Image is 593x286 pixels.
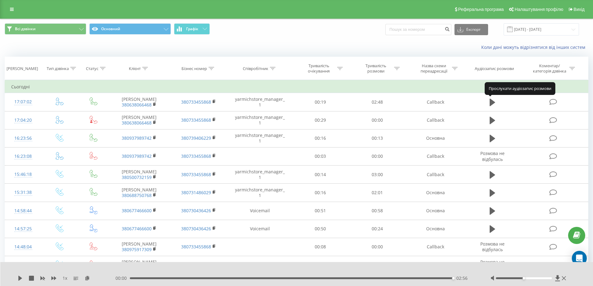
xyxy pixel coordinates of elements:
td: 00:51 [292,202,349,220]
td: Сьогодні [5,81,588,93]
td: 00:08 [292,256,349,274]
td: Основна [406,202,465,220]
td: yarmichstore_manager_1 [228,111,292,129]
td: 00:00 [349,238,406,256]
td: Voicemail [228,220,292,238]
a: 380730436426 [181,208,211,213]
a: 380733455868 [181,153,211,159]
a: 380638066468 [122,120,152,126]
a: 380975917309 [122,246,152,252]
td: 00:00 [349,147,406,165]
div: 14:58:44 [11,205,35,217]
span: Розмова не відбулась [480,150,505,162]
div: Open Intercom Messenger [572,251,587,266]
td: Основна [406,184,465,202]
div: Тривалість розмови [359,63,393,74]
a: 380739406229 [181,135,211,141]
td: Основна [406,220,465,238]
td: [PERSON_NAME] [110,111,169,129]
td: Callback [406,238,465,256]
div: Коментар/категорія дзвінка [531,63,568,74]
button: Основний [89,23,171,35]
td: yarmichstore_manager_1 [228,166,292,184]
td: 00:24 [349,220,406,238]
td: yarmichstore_manager_1 [228,184,292,202]
td: 00:00 [349,256,406,274]
a: 380677466600 [122,226,152,232]
span: Всі дзвінки [15,26,35,31]
div: Клієнт [129,66,141,71]
td: [PERSON_NAME] [110,256,169,274]
td: 00:00 [349,111,406,129]
td: 00:13 [349,129,406,147]
div: [PERSON_NAME] [7,66,38,71]
div: 15:31:38 [11,186,35,199]
a: 380733455868 [181,99,211,105]
div: Accessibility label [452,277,454,279]
div: 14:48:04 [11,241,35,253]
td: Voicemail [228,202,292,220]
div: Accessibility label [523,277,525,279]
a: 380733455868 [181,171,211,177]
span: Розмова не відбулась [480,259,505,270]
a: 380733455868 [181,117,211,123]
td: yarmichstore_manager_1 [228,93,292,111]
span: 02:56 [456,275,468,281]
td: Основна [406,129,465,147]
td: 02:01 [349,184,406,202]
button: Графік [174,23,210,35]
a: 380731486029 [181,190,211,195]
div: Тип дзвінка [47,66,69,71]
div: 16:23:56 [11,132,35,144]
td: Callback [406,166,465,184]
td: 00:29 [292,111,349,129]
td: 00:14 [292,166,349,184]
a: 380677466600 [122,208,152,213]
td: [PERSON_NAME] [110,93,169,111]
button: Експорт [454,24,488,35]
td: 00:03 [292,147,349,165]
div: 14:57:25 [11,223,35,235]
div: Тривалість очікування [302,63,336,74]
td: [PERSON_NAME] [110,238,169,256]
a: 380638066468 [122,102,152,108]
td: 00:19 [292,93,349,111]
td: Callback [406,256,465,274]
div: 17:04:20 [11,114,35,126]
button: Всі дзвінки [5,23,86,35]
td: 00:58 [349,202,406,220]
div: Аудіозапис розмови [475,66,514,71]
div: 16:23:08 [11,150,35,162]
div: Співробітник [243,66,268,71]
span: Графік [186,27,198,31]
td: 03:00 [349,166,406,184]
div: Назва схеми переадресації [417,63,450,74]
div: Бізнес номер [181,66,207,71]
td: [PERSON_NAME] [110,184,169,202]
span: 00:00 [115,275,130,281]
span: Налаштування профілю [515,7,563,12]
a: 380733455868 [181,244,211,250]
td: 00:50 [292,220,349,238]
td: [PERSON_NAME] [110,166,169,184]
span: Реферальна програма [458,7,504,12]
input: Пошук за номером [385,24,451,35]
td: 00:16 [292,184,349,202]
span: Розмова не відбулась [480,241,505,252]
div: Прослухати аудіозапис розмови [485,82,555,95]
div: 17:07:02 [11,96,35,108]
a: 380937989742 [122,135,152,141]
div: Статус [86,66,98,71]
a: 380688750768 [122,192,152,198]
a: 380937989742 [122,153,152,159]
td: 00:16 [292,129,349,147]
td: 00:08 [292,238,349,256]
div: 15:46:18 [11,168,35,181]
a: 380500732159 [122,174,152,180]
td: Callback [406,147,465,165]
span: Вихід [574,7,585,12]
td: Callback [406,111,465,129]
td: yarmichstore_manager_1 [228,129,292,147]
td: 02:48 [349,93,406,111]
a: Коли дані можуть відрізнятися вiд інших систем [481,44,588,50]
